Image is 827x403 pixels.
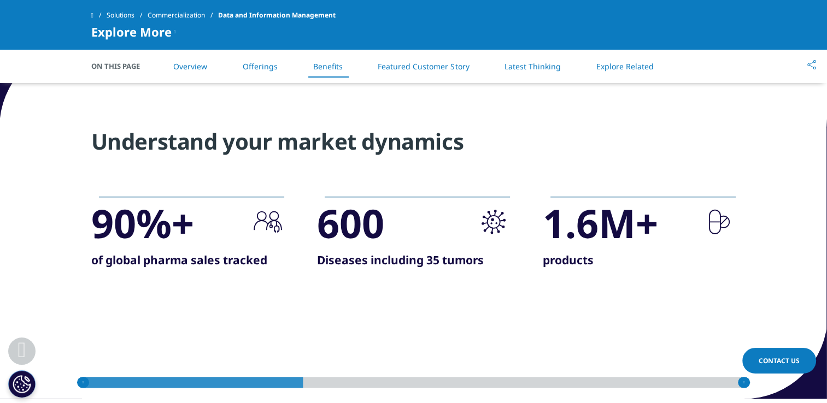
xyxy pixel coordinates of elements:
div: 1.6M+ [543,200,658,246]
p: products [543,251,736,277]
h3: Understand your market dynamics [91,128,464,161]
p: of global pharma sales tracked [91,251,284,277]
a: Commercialization [148,5,218,25]
span: Contact Us [759,356,800,365]
a: Featured Customer Story [378,61,469,72]
div: 1 / 3 [91,193,284,277]
span: On This Page [91,61,151,72]
div: 90%+ [91,200,194,246]
div: 3 / 3 [543,193,736,277]
div: 2 / 3 [317,193,510,277]
a: Benefits [313,61,343,72]
a: Latest Thinking [505,61,561,72]
a: Overview [173,61,207,72]
a: Explore Related [596,61,654,72]
span: Explore More [91,25,172,38]
div: 600 [317,200,384,246]
a: Solutions [107,5,148,25]
a: Offerings [243,61,278,72]
p: Diseases including 35 tumors [317,251,510,277]
a: Contact Us [742,348,816,374]
span: Data and Information Management [218,5,336,25]
button: Cookies Settings [8,370,36,398]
